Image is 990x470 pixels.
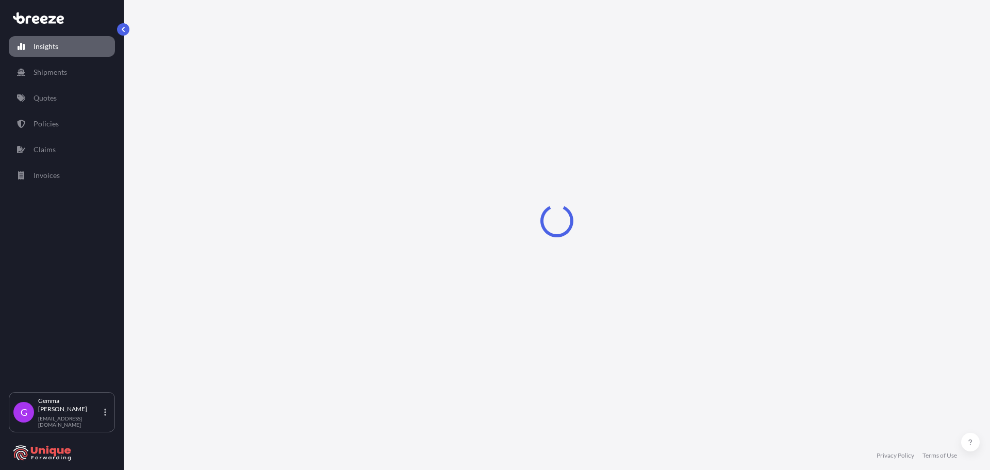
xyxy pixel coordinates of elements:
a: Terms of Use [922,451,957,460]
a: Shipments [9,62,115,83]
a: Quotes [9,88,115,108]
p: Quotes [34,93,57,103]
p: [EMAIL_ADDRESS][DOMAIN_NAME] [38,415,102,428]
a: Policies [9,114,115,134]
img: organization-logo [13,445,72,461]
a: Invoices [9,165,115,186]
p: Invoices [34,170,60,181]
a: Claims [9,139,115,160]
a: Insights [9,36,115,57]
p: Policies [34,119,59,129]
p: Shipments [34,67,67,77]
p: Insights [34,41,58,52]
span: G [21,407,27,417]
p: Gemma [PERSON_NAME] [38,397,102,413]
a: Privacy Policy [877,451,914,460]
p: Claims [34,144,56,155]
